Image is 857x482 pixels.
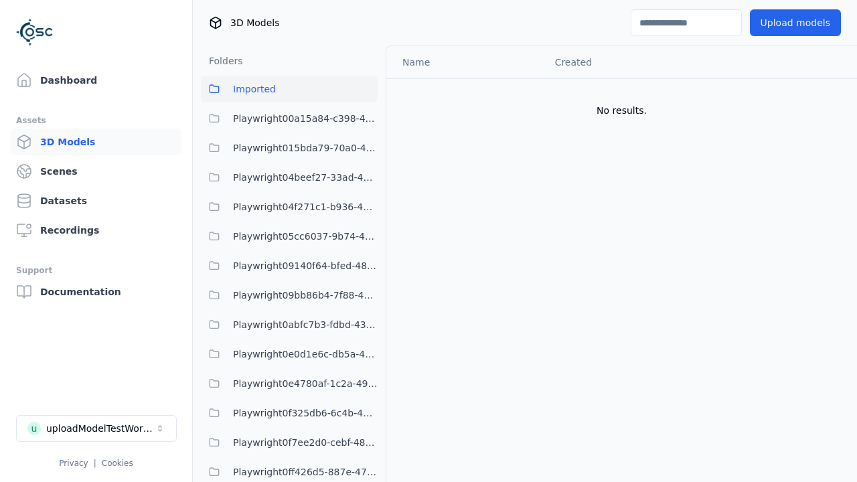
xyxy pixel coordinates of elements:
[201,400,378,426] button: Playwright0f325db6-6c4b-4947-9a8f-f4487adedf2c
[11,217,181,244] a: Recordings
[233,346,378,362] span: Playwright0e0d1e6c-db5a-4244-b424-632341d2c1b4
[233,228,378,244] span: Playwright05cc6037-9b74-4704-86c6-3ffabbdece83
[201,282,378,309] button: Playwright09bb86b4-7f88-4a8f-8ea8-a4c9412c995e
[201,223,378,250] button: Playwright05cc6037-9b74-4704-86c6-3ffabbdece83
[94,459,96,468] span: |
[11,129,181,155] a: 3D Models
[386,46,544,78] th: Name
[233,81,276,97] span: Imported
[233,199,378,215] span: Playwright04f271c1-b936-458c-b5f6-36ca6337f11a
[201,105,378,132] button: Playwright00a15a84-c398-4ef4-9da8-38c036397b1e
[201,76,378,102] button: Imported
[233,169,378,185] span: Playwright04beef27-33ad-4b39-a7ba-e3ff045e7193
[201,429,378,456] button: Playwright0f7ee2d0-cebf-4840-a756-5a7a26222786
[201,311,378,338] button: Playwright0abfc7b3-fdbd-438a-9097-bdc709c88d01
[11,278,181,305] a: Documentation
[233,464,378,480] span: Playwright0ff426d5-887e-47ce-9e83-c6f549f6a63f
[233,376,378,392] span: Playwright0e4780af-1c2a-492e-901c-6880da17528a
[27,422,41,435] div: u
[233,287,378,303] span: Playwright09bb86b4-7f88-4a8f-8ea8-a4c9412c995e
[11,67,181,94] a: Dashboard
[201,252,378,279] button: Playwright09140f64-bfed-4894-9ae1-f5b1e6c36039
[201,341,378,368] button: Playwright0e0d1e6c-db5a-4244-b424-632341d2c1b4
[233,140,378,156] span: Playwright015bda79-70a0-409c-99cb-1511bab16c94
[11,187,181,214] a: Datasets
[16,112,176,129] div: Assets
[201,193,378,220] button: Playwright04f271c1-b936-458c-b5f6-36ca6337f11a
[16,13,54,51] img: Logo
[201,54,243,68] h3: Folders
[201,135,378,161] button: Playwright015bda79-70a0-409c-99cb-1511bab16c94
[233,110,378,127] span: Playwright00a15a84-c398-4ef4-9da8-38c036397b1e
[233,434,378,451] span: Playwright0f7ee2d0-cebf-4840-a756-5a7a26222786
[233,258,378,274] span: Playwright09140f64-bfed-4894-9ae1-f5b1e6c36039
[386,78,857,143] td: No results.
[16,415,177,442] button: Select a workspace
[46,422,155,435] div: uploadModelTestWorkspace
[544,46,706,78] th: Created
[59,459,88,468] a: Privacy
[16,262,176,278] div: Support
[11,158,181,185] a: Scenes
[201,164,378,191] button: Playwright04beef27-33ad-4b39-a7ba-e3ff045e7193
[102,459,133,468] a: Cookies
[233,405,378,421] span: Playwright0f325db6-6c4b-4947-9a8f-f4487adedf2c
[750,9,841,36] button: Upload models
[230,16,279,29] span: 3D Models
[201,370,378,397] button: Playwright0e4780af-1c2a-492e-901c-6880da17528a
[233,317,378,333] span: Playwright0abfc7b3-fdbd-438a-9097-bdc709c88d01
